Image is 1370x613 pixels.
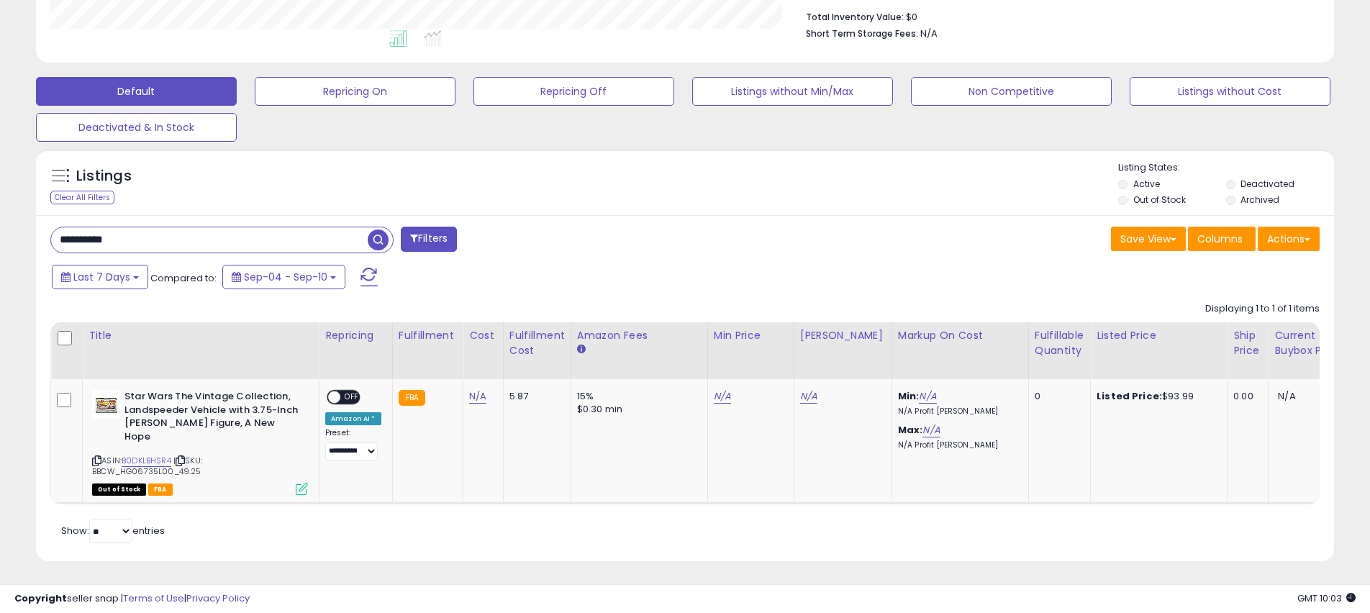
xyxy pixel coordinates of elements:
button: Repricing Off [473,77,674,106]
div: ASIN: [92,390,308,494]
span: N/A [1278,389,1295,403]
span: Sep-04 - Sep-10 [244,270,327,284]
b: Min: [898,389,920,403]
div: Cost [469,328,497,343]
p: N/A Profit [PERSON_NAME] [898,407,1017,417]
b: Total Inventory Value: [806,11,904,23]
div: Markup on Cost [898,328,1022,343]
div: seller snap | | [14,592,250,606]
a: Terms of Use [123,591,184,605]
a: N/A [800,389,817,404]
div: 0.00 [1233,390,1257,403]
p: N/A Profit [PERSON_NAME] [898,440,1017,450]
button: Save View [1111,227,1186,251]
strong: Copyright [14,591,67,605]
span: OFF [340,391,363,404]
button: Listings without Min/Max [692,77,893,106]
span: Columns [1197,232,1243,246]
b: Max: [898,423,923,437]
div: Title [89,328,313,343]
li: $0 [806,7,1310,24]
th: The percentage added to the cost of goods (COGS) that forms the calculator for Min & Max prices. [892,322,1028,379]
a: N/A [922,423,940,437]
label: Deactivated [1240,178,1294,190]
div: Displaying 1 to 1 of 1 items [1205,302,1320,316]
div: Fulfillable Quantity [1035,328,1084,358]
button: Sep-04 - Sep-10 [222,265,345,289]
a: B0DKLBHSR4 [122,455,171,467]
button: Actions [1258,227,1320,251]
span: Show: entries [61,524,165,537]
b: Listed Price: [1097,389,1162,403]
button: Last 7 Days [52,265,148,289]
span: All listings that are currently out of stock and unavailable for purchase on Amazon [92,483,146,496]
div: Amazon Fees [577,328,702,343]
button: Deactivated & In Stock [36,113,237,142]
div: Listed Price [1097,328,1221,343]
button: Listings without Cost [1130,77,1330,106]
a: Privacy Policy [186,591,250,605]
a: N/A [469,389,486,404]
button: Filters [401,227,457,252]
div: Ship Price [1233,328,1262,358]
div: $93.99 [1097,390,1216,403]
b: Short Term Storage Fees: [806,27,918,40]
img: 41B23wAlaHL._SL40_.jpg [92,390,121,419]
div: Current Buybox Price [1274,328,1348,358]
div: 0 [1035,390,1079,403]
div: 15% [577,390,697,403]
a: N/A [919,389,936,404]
label: Archived [1240,194,1279,206]
span: Compared to: [150,271,217,285]
div: [PERSON_NAME] [800,328,886,343]
span: | SKU: BBCW_HG06735L00_49.25 [92,455,202,476]
div: Repricing [325,328,386,343]
label: Out of Stock [1133,194,1186,206]
div: Min Price [714,328,788,343]
div: Amazon AI * [325,412,381,425]
span: 2025-09-18 10:03 GMT [1297,591,1356,605]
div: Fulfillment Cost [509,328,565,358]
small: Amazon Fees. [577,343,586,356]
div: Clear All Filters [50,191,114,204]
button: Columns [1188,227,1256,251]
label: Active [1133,178,1160,190]
button: Default [36,77,237,106]
div: $0.30 min [577,403,697,416]
button: Non Competitive [911,77,1112,106]
small: FBA [399,390,425,406]
span: Last 7 Days [73,270,130,284]
div: 5.87 [509,390,560,403]
div: Fulfillment [399,328,457,343]
b: Star Wars The Vintage Collection, Landspeeder Vehicle with 3.75-Inch [PERSON_NAME] Figure, A New ... [124,390,299,447]
a: N/A [714,389,731,404]
span: N/A [920,27,938,40]
h5: Listings [76,166,132,186]
p: Listing States: [1118,161,1334,175]
span: FBA [148,483,173,496]
div: Preset: [325,428,381,460]
button: Repricing On [255,77,455,106]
